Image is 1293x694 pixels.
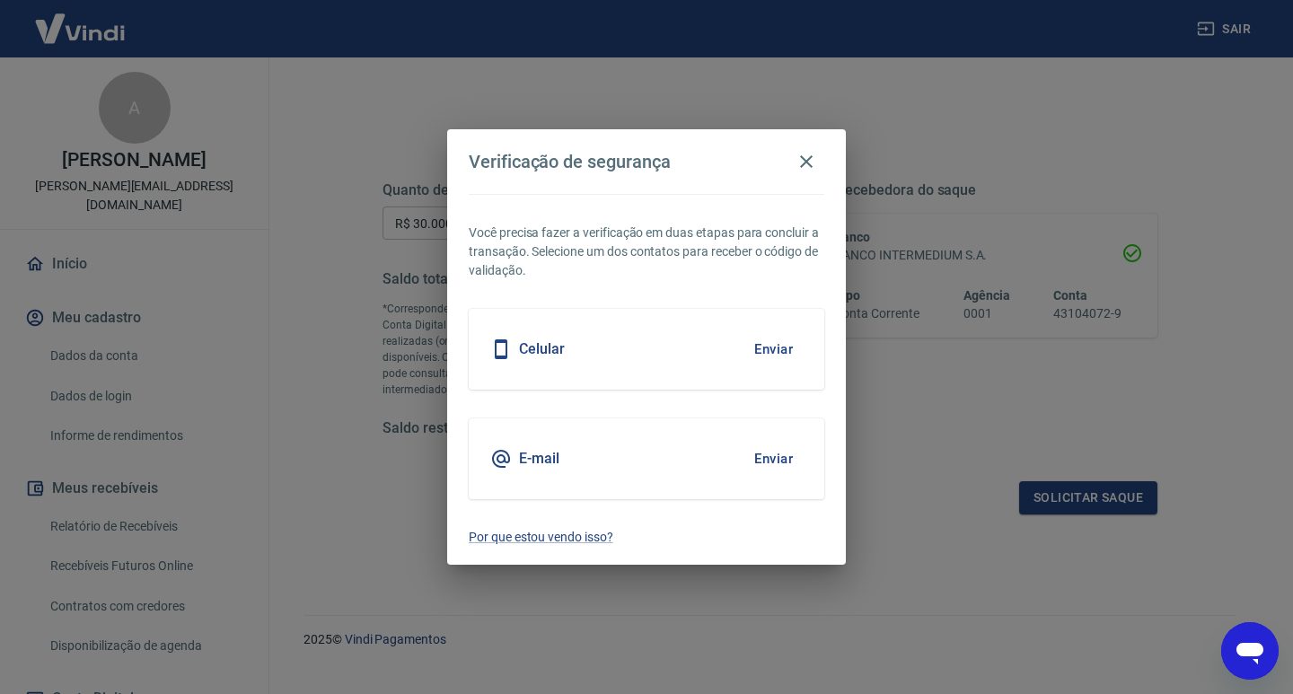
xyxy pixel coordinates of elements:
h5: Celular [519,340,565,358]
a: Por que estou vendo isso? [469,528,824,547]
button: Enviar [744,440,803,478]
button: Enviar [744,330,803,368]
iframe: Botão para abrir a janela de mensagens [1221,622,1279,680]
h5: E-mail [519,450,559,468]
p: Você precisa fazer a verificação em duas etapas para concluir a transação. Selecione um dos conta... [469,224,824,280]
h4: Verificação de segurança [469,151,671,172]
